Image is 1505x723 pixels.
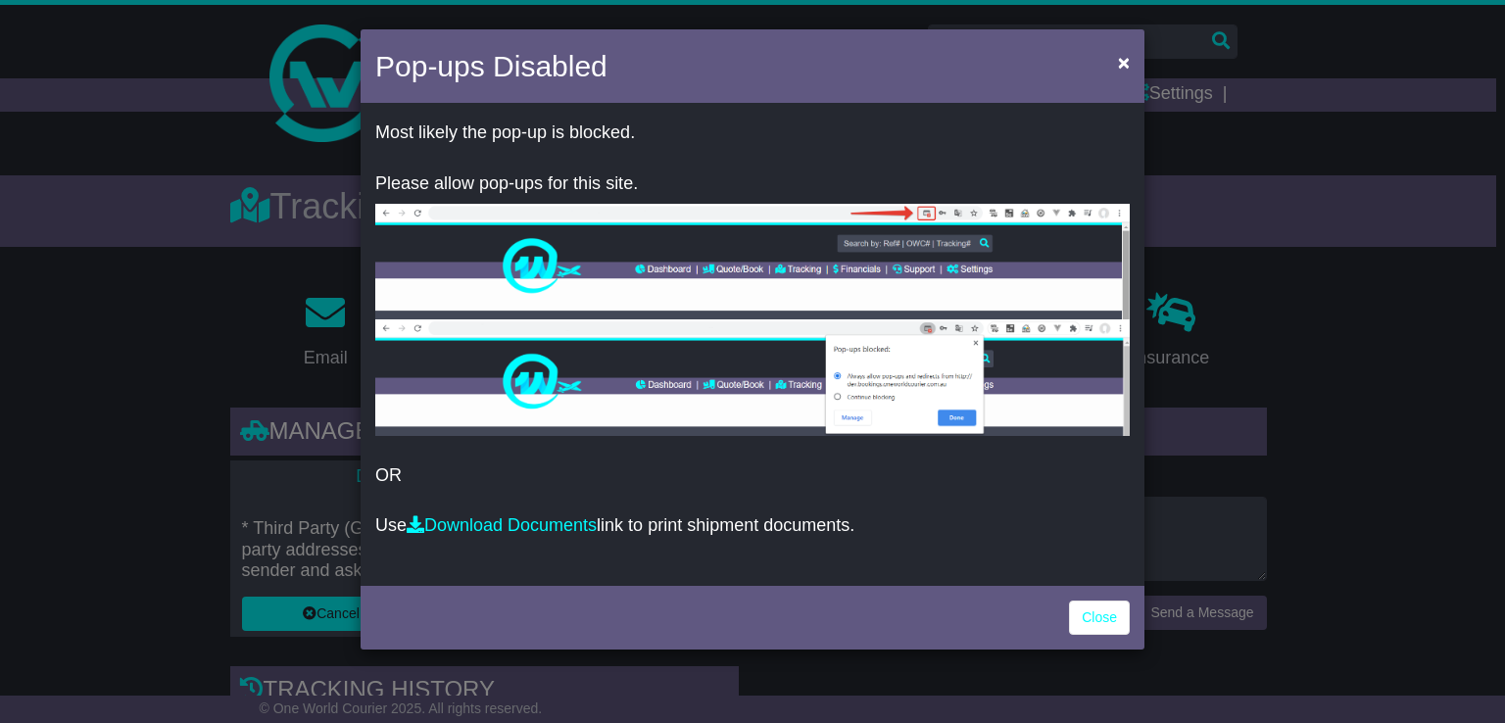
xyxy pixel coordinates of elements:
[375,204,1130,319] img: allow-popup-1.png
[1108,42,1140,82] button: Close
[361,108,1144,581] div: OR
[1069,601,1130,635] a: Close
[375,319,1130,436] img: allow-popup-2.png
[1118,51,1130,73] span: ×
[407,515,597,535] a: Download Documents
[375,44,607,88] h4: Pop-ups Disabled
[375,515,1130,537] p: Use link to print shipment documents.
[375,173,1130,195] p: Please allow pop-ups for this site.
[375,122,1130,144] p: Most likely the pop-up is blocked.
